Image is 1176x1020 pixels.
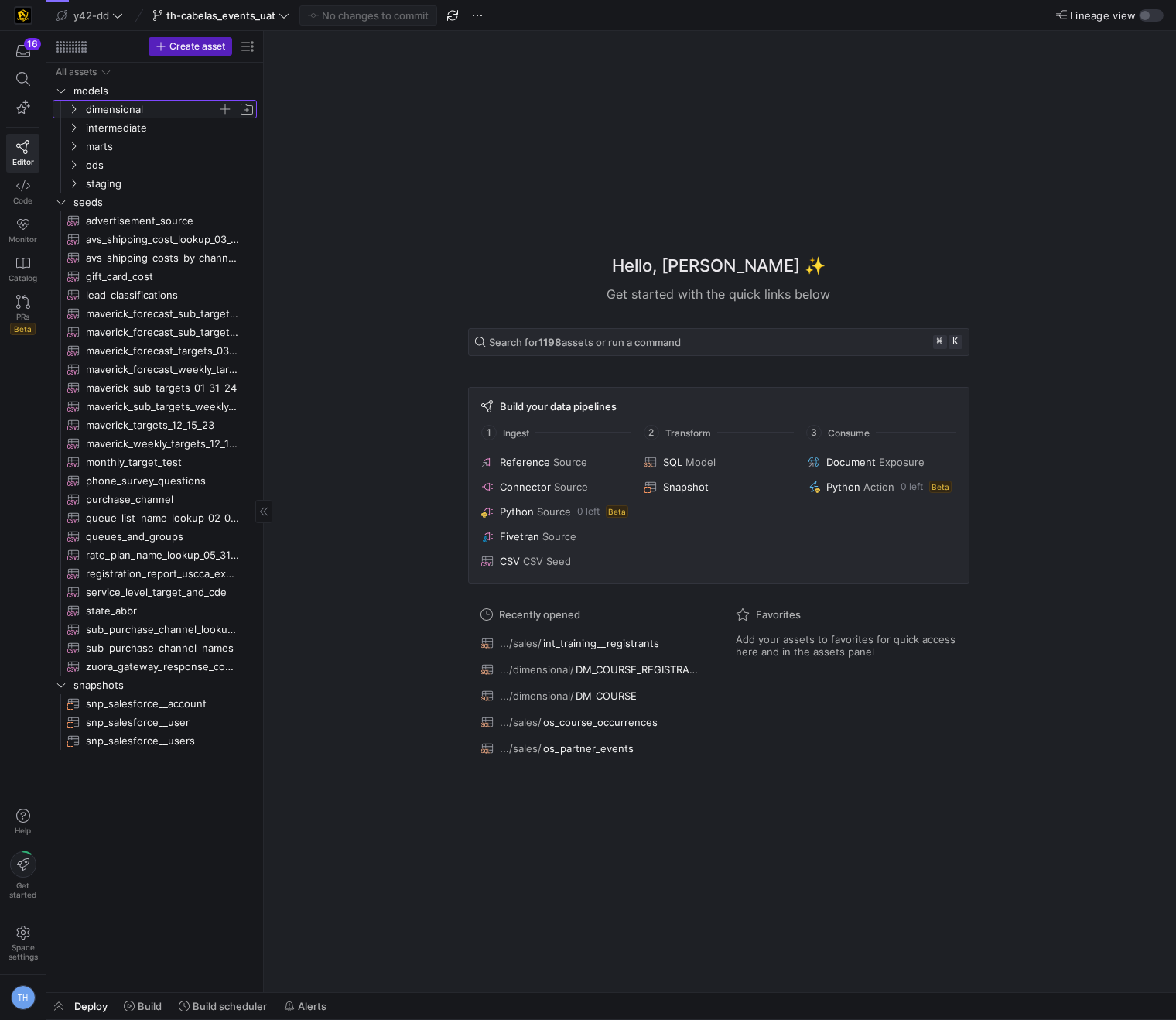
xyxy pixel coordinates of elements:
[576,663,701,676] span: DM_COURSE_REGISTRANT
[53,378,257,397] a: maverick_sub_targets_01_31_24​​​​​​
[543,637,659,649] span: int_training__registrants
[826,481,860,493] span: Python
[477,659,705,679] button: .../dimensional/DM_COURSE_REGISTRANT
[73,82,255,100] span: models
[53,546,257,564] div: Press SPACE to select this row.
[53,434,257,453] div: Press SPACE to select this row.
[53,118,257,137] div: Press SPACE to select this row.
[6,250,39,289] a: Catalog
[53,490,257,508] a: purchase_channel​​​​​​
[756,608,801,621] span: Favorites
[86,212,239,230] span: advertisement_source​​​​​​
[86,454,239,471] span: monthly_target_test​​​​​​
[553,456,587,468] span: Source
[500,690,574,702] span: .../dimensional/
[606,505,628,518] span: Beta
[500,716,542,728] span: .../sales/
[53,286,257,304] div: Press SPACE to select this row.
[169,41,225,52] span: Create asset
[736,633,957,658] span: Add your assets to favorites for quick access here and in the assets panel
[478,477,632,496] button: ConnectorSource
[53,397,257,416] div: Press SPACE to select this row.
[86,714,239,731] span: snp_salesforce__user​​​​​​​
[6,37,39,65] button: 16
[826,456,876,468] span: Document
[53,713,257,731] div: Press SPACE to select this row.
[53,267,257,286] a: gift_card_cost​​​​​​
[298,1000,326,1012] span: Alerts
[16,312,29,321] span: PRs
[53,453,257,471] div: Press SPACE to select this row.
[929,481,952,493] span: Beta
[523,555,571,567] span: CSV Seed
[86,509,239,527] span: queue_list_name_lookup_02_02_24​​​​​​
[53,583,257,601] a: service_level_target_and_cde​​​​​​
[6,919,39,968] a: Spacesettings
[863,481,894,493] span: Action
[53,731,257,750] div: Press SPACE to select this row.
[53,230,257,248] a: avs_shipping_cost_lookup_03_15_24​​​​​​
[86,565,239,583] span: registration_report_uscca_expo_2023​​​​​​
[11,985,36,1010] div: TH
[500,663,574,676] span: .../dimensional/
[500,481,551,493] span: Connector
[542,530,576,543] span: Source
[53,341,257,360] a: maverick_forecast_targets_03_25_24​​​​​​
[576,690,637,702] span: DM_COURSE
[138,1000,162,1012] span: Build
[86,175,255,193] span: staging
[53,638,257,657] a: sub_purchase_channel_names​​​​​​
[53,564,257,583] div: Press SPACE to select this row.
[500,505,534,518] span: Python
[478,552,632,570] button: CSVCSV Seed
[53,248,257,267] a: avs_shipping_costs_by_channel_04_11_24​​​​​​
[53,713,257,731] a: snp_salesforce__user​​​​​​​
[6,289,39,341] a: PRsBeta
[53,416,257,434] div: Press SPACE to select this row.
[53,564,257,583] a: registration_report_uscca_expo_2023​​​​​​
[53,267,257,286] div: Press SPACE to select this row.
[86,528,239,546] span: queues_and_groups​​​​​​
[9,943,38,961] span: Space settings
[86,416,239,434] span: maverick_targets_12_15_23​​​​​​
[6,211,39,250] a: Monitor
[12,157,34,166] span: Editor
[478,453,632,471] button: ReferenceSource
[53,657,257,676] a: zuora_gateway_response_codes​​​​​​
[554,481,588,493] span: Source
[53,508,257,527] a: queue_list_name_lookup_02_02_24​​​​​​
[86,323,239,341] span: maverick_forecast_sub_targets_weekly_03_25_24​​​​​​
[612,253,826,279] h1: Hello, [PERSON_NAME] ✨
[86,286,239,304] span: lead_classifications​​​​​​
[663,456,682,468] span: SQL
[13,826,32,835] span: Help
[10,323,36,335] span: Beta
[86,156,255,174] span: ods
[933,335,947,349] kbd: ⌘
[53,304,257,323] div: Press SPACE to select this row.
[53,137,257,156] div: Press SPACE to select this row.
[86,398,239,416] span: maverick_sub_targets_weekly_01_31_24​​​​​​
[537,505,571,518] span: Source
[86,658,239,676] span: zuora_gateway_response_codes​​​​​​
[53,490,257,508] div: Press SPACE to select this row.
[166,9,275,22] span: th-cabelas_events_uat
[879,456,925,468] span: Exposure
[53,323,257,341] div: Press SPACE to select this row.
[53,620,257,638] a: sub_purchase_channel_lookup_01_24_24​​​​​​
[6,802,39,842] button: Help
[477,633,705,653] button: .../sales/int_training__registrants
[663,481,709,493] span: Snapshot
[53,694,257,713] div: Press SPACE to select this row.
[500,400,617,412] span: Build your data pipelines
[477,712,705,732] button: .../sales/os_course_occurrences
[477,738,705,758] button: .../sales/os_partner_events
[477,686,705,706] button: .../dimensional/DM_COURSE
[15,8,31,23] img: https://storage.googleapis.com/y42-prod-data-exchange/images/uAsz27BndGEK0hZWDFeOjoxA7jCwgK9jE472...
[86,119,255,137] span: intermediate
[74,1000,108,1012] span: Deploy
[86,435,239,453] span: maverick_weekly_targets_12_15_23​​​​​​
[86,732,239,750] span: snp_salesforce__users​​​​​​​
[53,601,257,620] div: Press SPACE to select this row.
[53,360,257,378] a: maverick_forecast_weekly_targets_03_25_24​​​​​​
